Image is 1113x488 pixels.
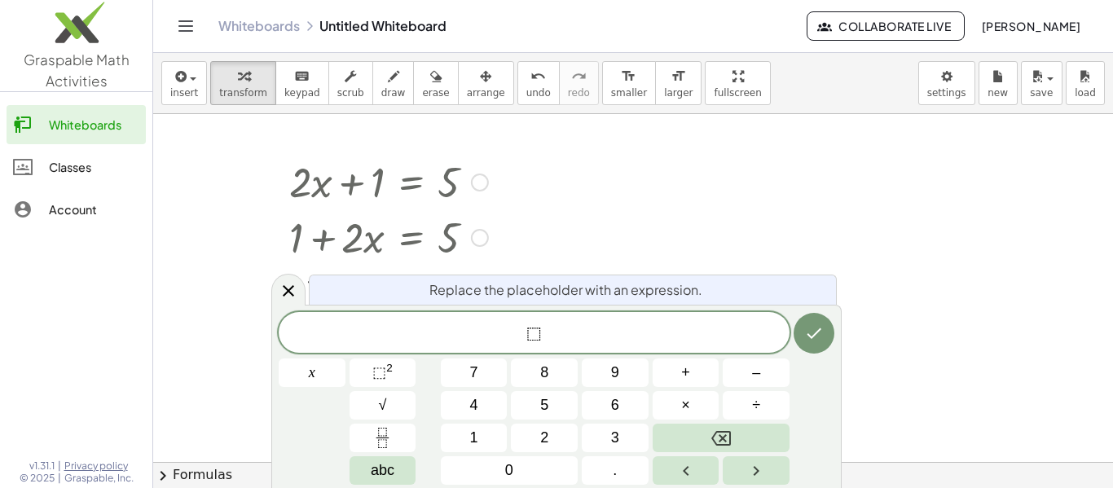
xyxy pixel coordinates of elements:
[653,358,719,387] button: Plus
[820,19,951,33] span: Collaborate Live
[723,456,790,485] button: Right arrow
[530,67,546,86] i: undo
[470,362,478,384] span: 7
[7,147,146,187] a: Classes
[20,472,55,485] span: © 2025
[571,67,587,86] i: redo
[927,87,966,99] span: settings
[681,362,690,384] span: +
[568,87,590,99] span: redo
[7,105,146,144] a: Whiteboards
[381,87,406,99] span: draw
[441,456,578,485] button: 0
[470,427,478,449] span: 1
[540,362,548,384] span: 8
[653,424,790,452] button: Backspace
[671,67,686,86] i: format_size
[526,87,551,99] span: undo
[29,459,55,473] span: v1.31.1
[979,61,1018,105] button: new
[511,391,578,420] button: 5
[386,362,393,374] sup: 2
[64,459,134,473] a: Privacy policy
[611,427,619,449] span: 3
[309,362,315,384] span: x
[1075,87,1096,99] span: load
[58,472,61,485] span: |
[621,67,636,86] i: format_size
[723,391,790,420] button: Divide
[653,391,719,420] button: Times
[968,11,1093,41] button: [PERSON_NAME]
[441,391,508,420] button: 4
[328,61,373,105] button: scrub
[1030,87,1053,99] span: save
[219,87,267,99] span: transform
[350,358,416,387] button: Squared
[559,61,599,105] button: redoredo
[540,394,548,416] span: 5
[611,362,619,384] span: 9
[470,394,478,416] span: 4
[413,61,458,105] button: erase
[49,157,139,177] div: Classes
[58,459,61,473] span: |
[7,190,146,229] a: Account
[372,61,415,105] button: draw
[723,358,790,387] button: Minus
[681,394,690,416] span: ×
[611,394,619,416] span: 6
[24,51,130,90] span: Graspable Math Activities
[170,87,198,99] span: insert
[653,456,719,485] button: Left arrow
[540,427,548,449] span: 2
[371,459,394,481] span: abc
[582,424,649,452] button: 3
[173,13,199,39] button: Toggle navigation
[350,424,416,452] button: Fraction
[275,61,329,105] button: keyboardkeypad
[752,394,760,416] span: ÷
[279,358,345,387] button: x
[49,200,139,219] div: Account
[807,11,965,41] button: Collaborate Live
[918,61,975,105] button: settings
[611,87,647,99] span: smaller
[153,462,1113,488] button: chevron_rightFormulas
[441,358,508,387] button: 7
[458,61,514,105] button: arrange
[210,61,276,105] button: transform
[582,456,649,485] button: .
[664,87,693,99] span: larger
[794,313,834,354] button: Done
[64,472,134,485] span: Graspable, Inc.
[1066,61,1105,105] button: load
[337,87,364,99] span: scrub
[505,459,513,481] span: 0
[517,61,560,105] button: undoundo
[752,362,760,384] span: –
[372,364,386,380] span: ⬚
[655,61,702,105] button: format_sizelarger
[294,67,310,86] i: keyboard
[379,394,387,416] span: √
[467,87,505,99] span: arrange
[350,391,416,420] button: Square root
[218,18,300,34] a: Whiteboards
[422,87,449,99] span: erase
[981,19,1080,33] span: [PERSON_NAME]
[350,456,416,485] button: Alphabet
[161,61,207,105] button: insert
[49,115,139,134] div: Whiteboards
[613,459,617,481] span: .
[511,424,578,452] button: 2
[429,280,702,300] span: Replace the placeholder with an expression.
[1021,61,1062,105] button: save
[284,87,320,99] span: keypad
[582,391,649,420] button: 6
[705,61,770,105] button: fullscreen
[526,324,542,344] span: ⬚
[582,358,649,387] button: 9
[511,358,578,387] button: 8
[441,424,508,452] button: 1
